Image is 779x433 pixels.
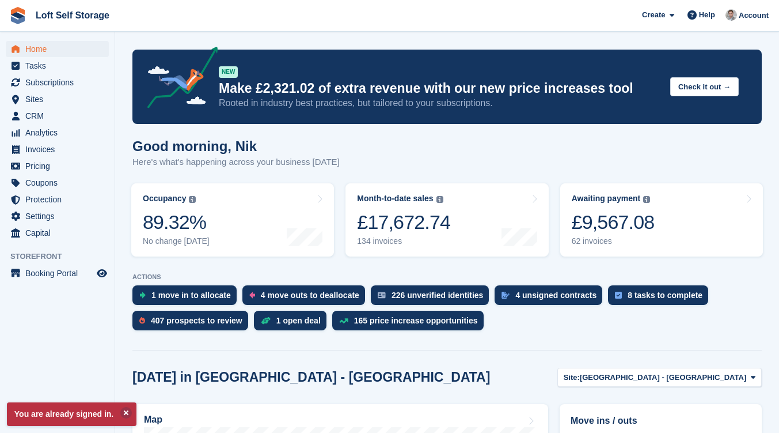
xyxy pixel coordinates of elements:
img: icon-info-grey-7440780725fd019a000dd9b08b2336e03edf1995a4989e88bcd33f0948082b44.svg [436,196,443,203]
div: 4 move outs to deallocate [261,291,359,300]
img: stora-icon-8386f47178a22dfd0bd8f6a31ec36ba5ce8667c1dd55bd0f319d3a0aa187defe.svg [9,7,26,24]
p: Make £2,321.02 of extra revenue with our new price increases tool [219,80,661,97]
a: menu [6,191,109,208]
img: move_outs_to_deallocate_icon-f764333ba52eb49d3ac5e1228854f67142a1ed5810a6f6cc68b1a99e826820c5.svg [249,292,255,299]
div: 62 invoices [572,236,655,246]
a: Month-to-date sales £17,672.74 134 invoices [345,183,548,257]
span: Capital [25,225,94,241]
span: Account [739,10,769,21]
img: deal-1b604bf984904fb50ccaf53a9ad4b4a5d6e5aea283cecdc64d6e3604feb123c2.svg [261,317,271,325]
a: Loft Self Storage [31,6,114,25]
img: contract_signature_icon-13c848040528278c33f63329250d36e43548de30e8caae1d1a13099fd9432cc5.svg [501,292,510,299]
img: icon-info-grey-7440780725fd019a000dd9b08b2336e03edf1995a4989e88bcd33f0948082b44.svg [189,196,196,203]
div: 165 price increase opportunities [354,316,478,325]
h2: Move ins / outs [571,414,751,428]
a: menu [6,41,109,57]
span: Analytics [25,125,94,141]
button: Site: [GEOGRAPHIC_DATA] - [GEOGRAPHIC_DATA] [557,368,762,387]
img: Nik Williams [725,9,737,21]
div: 226 unverified identities [392,291,484,300]
a: 4 unsigned contracts [495,285,608,311]
a: menu [6,225,109,241]
a: menu [6,108,109,124]
div: 1 open deal [276,316,321,325]
a: menu [6,91,109,107]
span: Coupons [25,175,94,191]
a: Occupancy 89.32% No change [DATE] [131,183,334,257]
a: 165 price increase opportunities [332,311,489,336]
div: £17,672.74 [357,210,450,234]
p: ACTIONS [132,273,762,281]
div: NEW [219,66,238,78]
a: menu [6,125,109,141]
div: £9,567.08 [572,210,655,234]
span: Subscriptions [25,74,94,91]
div: 134 invoices [357,236,450,246]
span: Home [25,41,94,57]
button: Check it out → [670,77,739,96]
span: Invoices [25,141,94,157]
div: Occupancy [143,194,186,204]
a: menu [6,208,109,224]
div: 407 prospects to review [151,316,242,325]
span: Pricing [25,158,94,174]
h1: Good morning, Nik [132,138,340,154]
span: Create [642,9,665,21]
span: Sites [25,91,94,107]
img: price-adjustments-announcement-icon-8257ccfd72463d97f412b2fc003d46551f7dbcb40ab6d574587a9cd5c0d94... [138,47,218,112]
span: Tasks [25,58,94,74]
a: 4 move outs to deallocate [242,285,371,311]
a: 8 tasks to complete [608,285,714,311]
div: Awaiting payment [572,194,641,204]
div: 1 move in to allocate [151,291,231,300]
div: 89.32% [143,210,210,234]
a: Awaiting payment £9,567.08 62 invoices [560,183,763,257]
a: 1 move in to allocate [132,285,242,311]
a: menu [6,74,109,91]
h2: Map [144,415,162,425]
p: Here's what's happening across your business [DATE] [132,156,340,169]
a: 226 unverified identities [371,285,495,311]
a: menu [6,158,109,174]
a: 1 open deal [254,311,332,336]
div: 4 unsigned contracts [515,291,596,300]
span: Storefront [10,251,115,262]
div: No change [DATE] [143,236,210,246]
span: CRM [25,108,94,124]
div: 8 tasks to complete [628,291,702,300]
span: Help [699,9,715,21]
img: move_ins_to_allocate_icon-fdf77a2bb77ea45bf5b3d319d69a93e2d87916cf1d5bf7949dd705db3b84f3ca.svg [139,292,146,299]
img: task-75834270c22a3079a89374b754ae025e5fb1db73e45f91037f5363f120a921f8.svg [615,292,622,299]
a: 407 prospects to review [132,311,254,336]
img: price_increase_opportunities-93ffe204e8149a01c8c9dc8f82e8f89637d9d84a8eef4429ea346261dce0b2c0.svg [339,318,348,323]
span: [GEOGRAPHIC_DATA] - [GEOGRAPHIC_DATA] [580,372,746,383]
a: menu [6,141,109,157]
span: Site: [564,372,580,383]
a: Preview store [95,266,109,280]
a: menu [6,265,109,281]
p: Rooted in industry best practices, but tailored to your subscriptions. [219,97,661,110]
span: Booking Portal [25,265,94,281]
span: Settings [25,208,94,224]
h2: [DATE] in [GEOGRAPHIC_DATA] - [GEOGRAPHIC_DATA] [132,370,490,385]
p: You are already signed in. [7,402,136,426]
img: prospect-51fa495bee0391a8d652442698ab0144808aea92771e9ea1ae160a38d050c398.svg [139,317,145,324]
img: icon-info-grey-7440780725fd019a000dd9b08b2336e03edf1995a4989e88bcd33f0948082b44.svg [643,196,650,203]
a: menu [6,175,109,191]
a: menu [6,58,109,74]
img: verify_identity-adf6edd0f0f0b5bbfe63781bf79b02c33cf7c696d77639b501bdc392416b5a36.svg [378,292,386,299]
span: Protection [25,191,94,208]
div: Month-to-date sales [357,194,433,204]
